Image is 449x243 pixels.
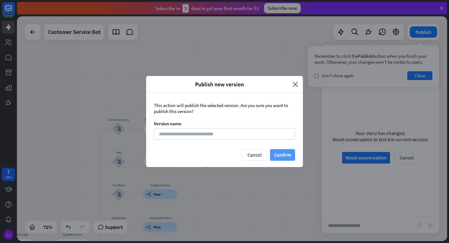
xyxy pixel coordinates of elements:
button: Cancel [242,149,267,161]
button: Confirm [270,149,295,161]
span: Publish new version [151,81,288,88]
button: Open LiveChat chat widget [5,3,24,21]
div: Version name [154,121,295,127]
i: close [293,81,298,88]
div: This action will publish the selected version. Are you sure you want to publish this version? [154,102,295,114]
